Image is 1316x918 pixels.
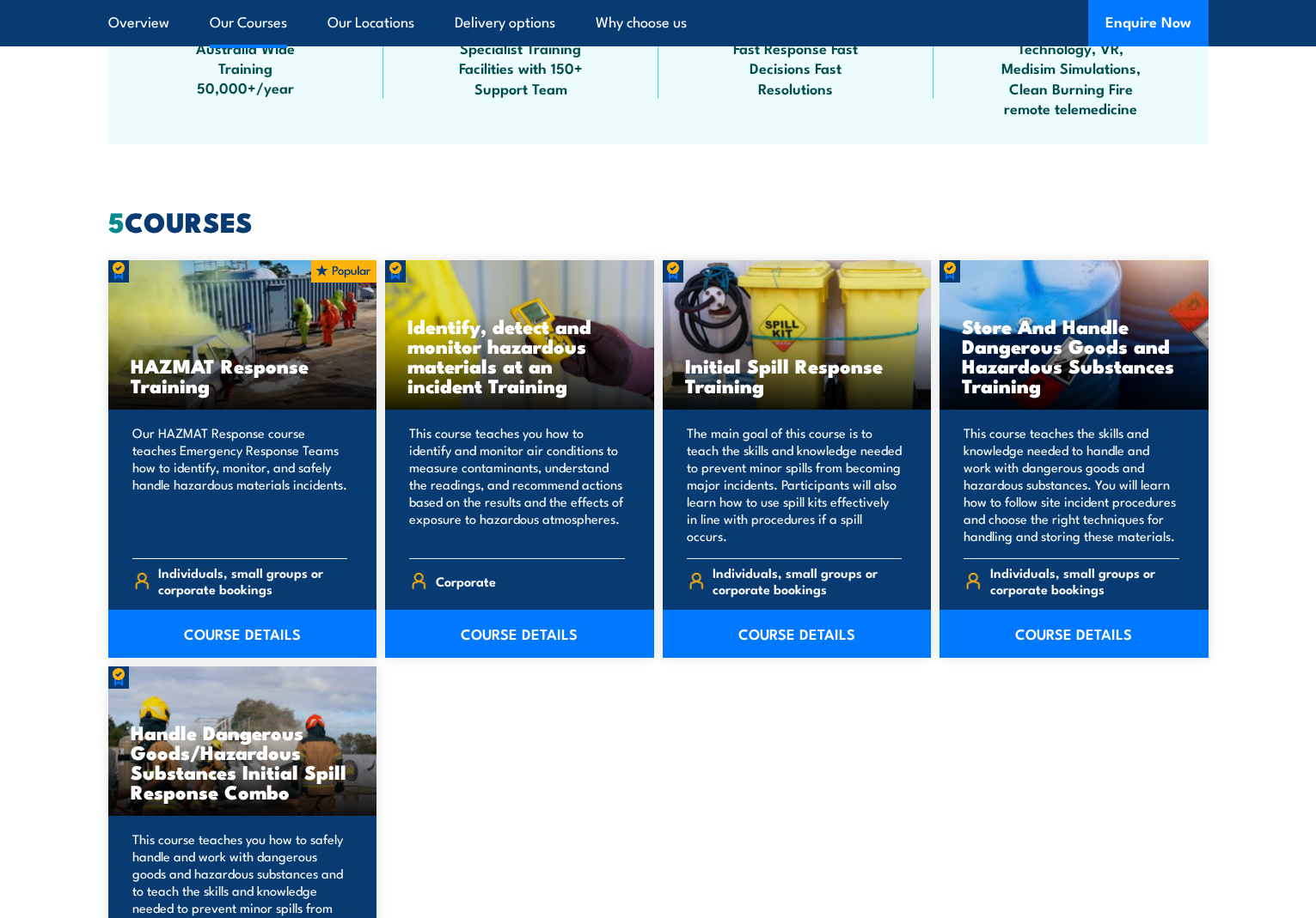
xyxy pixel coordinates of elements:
[990,564,1179,597] span: Individuals, small groups or corporate bookings
[663,610,932,658] a: COURSE DETAILS
[108,199,125,242] strong: 5
[719,38,873,98] span: Fast Response Fast Decisions Fast Resolutions
[962,316,1186,395] h3: Store And Handle Dangerous Goods and Hazardous Substances Training
[158,564,347,597] span: Individuals, small groups or corporate bookings
[994,38,1148,119] span: Technology, VR, Medisim Simulations, Clean Burning Fire remote telemedicine
[685,356,909,395] h3: Initial Spill Response Training
[436,568,496,594] span: Corporate
[409,424,625,544] p: This course teaches you how to identify and monitor air conditions to measure contaminants, under...
[168,38,323,98] span: Australia Wide Training 50,000+/year
[131,356,355,395] h3: HAZMAT Response Training
[108,610,377,658] a: COURSE DETAILS
[964,424,1179,544] p: This course teaches the skills and knowledge needed to handle and work with dangerous goods and h...
[132,424,348,544] p: Our HAZMAT Response course teaches Emergency Response Teams how to identify, monitor, and safely ...
[444,38,598,98] span: Specialist Training Facilities with 150+ Support Team
[407,316,632,395] h3: Identify, detect and monitor hazardous materials at an incident Training
[385,610,654,658] a: COURSE DETAILS
[108,209,1209,233] h2: COURSES
[713,564,902,597] span: Individuals, small groups or corporate bookings
[131,722,355,801] h3: Handle Dangerous Goods/Hazardous Substances Initial Spill Response Combo
[687,424,903,544] p: The main goal of this course is to teach the skills and knowledge needed to prevent minor spills ...
[940,610,1209,658] a: COURSE DETAILS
